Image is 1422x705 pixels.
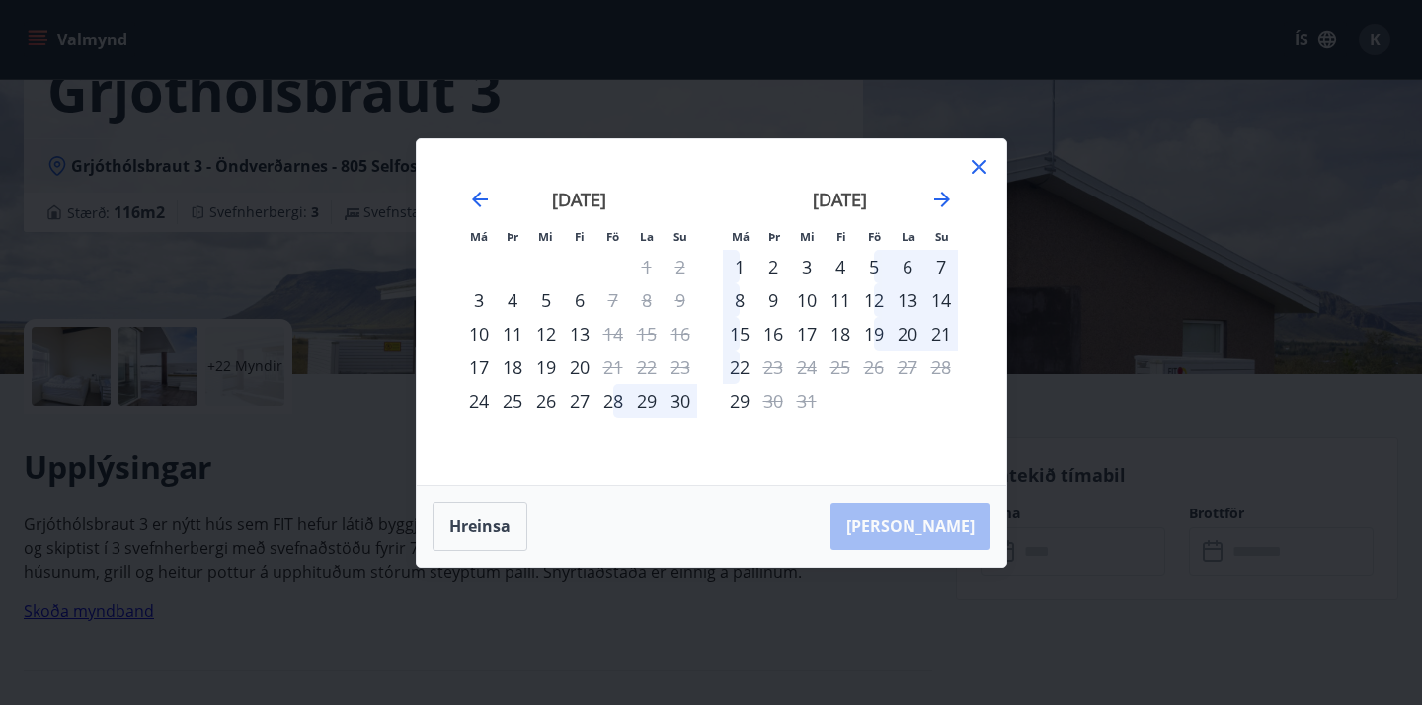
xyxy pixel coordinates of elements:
td: Not available. laugardagur, 22. nóvember 2025 [630,351,664,384]
div: 18 [496,351,529,384]
div: 4 [496,283,529,317]
td: Choose þriðjudagur, 25. nóvember 2025 as your check-in date. It’s available. [496,384,529,418]
div: Aðeins útritun í boði [756,384,790,418]
div: 2 [756,250,790,283]
td: Choose miðvikudagur, 26. nóvember 2025 as your check-in date. It’s available. [529,384,563,418]
td: Not available. sunnudagur, 9. nóvember 2025 [664,283,697,317]
td: Choose laugardagur, 13. desember 2025 as your check-in date. It’s available. [891,283,924,317]
td: Not available. föstudagur, 21. nóvember 2025 [596,351,630,384]
small: La [640,229,654,244]
div: 14 [924,283,958,317]
td: Choose miðvikudagur, 17. desember 2025 as your check-in date. It’s available. [790,317,824,351]
div: 9 [756,283,790,317]
div: 6 [891,250,924,283]
div: 13 [891,283,924,317]
td: Choose fimmtudagur, 27. nóvember 2025 as your check-in date. It’s available. [563,384,596,418]
div: 5 [529,283,563,317]
div: Move backward to switch to the previous month. [468,188,492,211]
td: Choose fimmtudagur, 18. desember 2025 as your check-in date. It’s available. [824,317,857,351]
div: 27 [563,384,596,418]
small: Mi [800,229,815,244]
div: 4 [824,250,857,283]
small: Su [935,229,949,244]
strong: [DATE] [552,188,606,211]
small: Þr [768,229,780,244]
td: Not available. sunnudagur, 2. nóvember 2025 [664,250,697,283]
td: Choose þriðjudagur, 2. desember 2025 as your check-in date. It’s available. [756,250,790,283]
div: Move forward to switch to the next month. [930,188,954,211]
div: Aðeins útritun í boði [596,351,630,384]
div: 8 [723,283,756,317]
td: Not available. föstudagur, 26. desember 2025 [857,351,891,384]
div: 19 [857,317,891,351]
div: 20 [563,351,596,384]
td: Not available. föstudagur, 14. nóvember 2025 [596,317,630,351]
div: Calendar [440,163,983,461]
div: 17 [790,317,824,351]
td: Not available. laugardagur, 8. nóvember 2025 [630,283,664,317]
td: Not available. sunnudagur, 28. desember 2025 [924,351,958,384]
div: Aðeins innritun í boði [462,351,496,384]
div: 7 [924,250,958,283]
div: 12 [529,317,563,351]
div: 16 [756,317,790,351]
td: Choose þriðjudagur, 9. desember 2025 as your check-in date. It’s available. [756,283,790,317]
td: Choose sunnudagur, 7. desember 2025 as your check-in date. It’s available. [924,250,958,283]
small: La [902,229,915,244]
td: Choose þriðjudagur, 18. nóvember 2025 as your check-in date. It’s available. [496,351,529,384]
td: Not available. miðvikudagur, 31. desember 2025 [790,384,824,418]
div: 28 [596,384,630,418]
td: Choose miðvikudagur, 5. nóvember 2025 as your check-in date. It’s available. [529,283,563,317]
div: Aðeins útritun í boði [756,351,790,384]
td: Choose miðvikudagur, 19. nóvember 2025 as your check-in date. It’s available. [529,351,563,384]
td: Choose mánudagur, 29. desember 2025 as your check-in date. It’s available. [723,384,756,418]
div: 10 [790,283,824,317]
div: 22 [723,351,756,384]
td: Choose föstudagur, 28. nóvember 2025 as your check-in date. It’s available. [596,384,630,418]
td: Choose laugardagur, 29. nóvember 2025 as your check-in date. It’s available. [630,384,664,418]
td: Not available. þriðjudagur, 30. desember 2025 [756,384,790,418]
div: Aðeins innritun í boði [723,384,756,418]
div: 20 [891,317,924,351]
td: Choose mánudagur, 17. nóvember 2025 as your check-in date. It’s available. [462,351,496,384]
td: Choose fimmtudagur, 6. nóvember 2025 as your check-in date. It’s available. [563,283,596,317]
td: Not available. laugardagur, 15. nóvember 2025 [630,317,664,351]
td: Choose þriðjudagur, 4. nóvember 2025 as your check-in date. It’s available. [496,283,529,317]
small: Fi [575,229,585,244]
small: Má [470,229,488,244]
div: Aðeins innritun í boði [462,317,496,351]
div: 15 [723,317,756,351]
td: Choose miðvikudagur, 3. desember 2025 as your check-in date. It’s available. [790,250,824,283]
div: 29 [630,384,664,418]
td: Choose mánudagur, 1. desember 2025 as your check-in date. It’s available. [723,250,756,283]
td: Not available. sunnudagur, 16. nóvember 2025 [664,317,697,351]
td: Not available. laugardagur, 27. desember 2025 [891,351,924,384]
td: Choose föstudagur, 5. desember 2025 as your check-in date. It’s available. [857,250,891,283]
td: Choose föstudagur, 12. desember 2025 as your check-in date. It’s available. [857,283,891,317]
button: Hreinsa [433,502,527,551]
div: Aðeins innritun í boði [462,384,496,418]
div: 6 [563,283,596,317]
td: Choose fimmtudagur, 4. desember 2025 as your check-in date. It’s available. [824,250,857,283]
td: Choose mánudagur, 3. nóvember 2025 as your check-in date. It’s available. [462,283,496,317]
td: Not available. miðvikudagur, 24. desember 2025 [790,351,824,384]
div: 25 [496,384,529,418]
td: Choose fimmtudagur, 11. desember 2025 as your check-in date. It’s available. [824,283,857,317]
div: 21 [924,317,958,351]
td: Not available. sunnudagur, 23. nóvember 2025 [664,351,697,384]
div: 1 [723,250,756,283]
div: 5 [857,250,891,283]
div: 19 [529,351,563,384]
div: Aðeins innritun í boði [462,283,496,317]
td: Choose fimmtudagur, 13. nóvember 2025 as your check-in date. It’s available. [563,317,596,351]
small: Mi [538,229,553,244]
div: 30 [664,384,697,418]
td: Choose mánudagur, 24. nóvember 2025 as your check-in date. It’s available. [462,384,496,418]
small: Fö [606,229,619,244]
td: Choose laugardagur, 20. desember 2025 as your check-in date. It’s available. [891,317,924,351]
td: Choose miðvikudagur, 10. desember 2025 as your check-in date. It’s available. [790,283,824,317]
div: 11 [496,317,529,351]
td: Not available. föstudagur, 7. nóvember 2025 [596,283,630,317]
div: 13 [563,317,596,351]
div: Aðeins útritun í boði [596,317,630,351]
